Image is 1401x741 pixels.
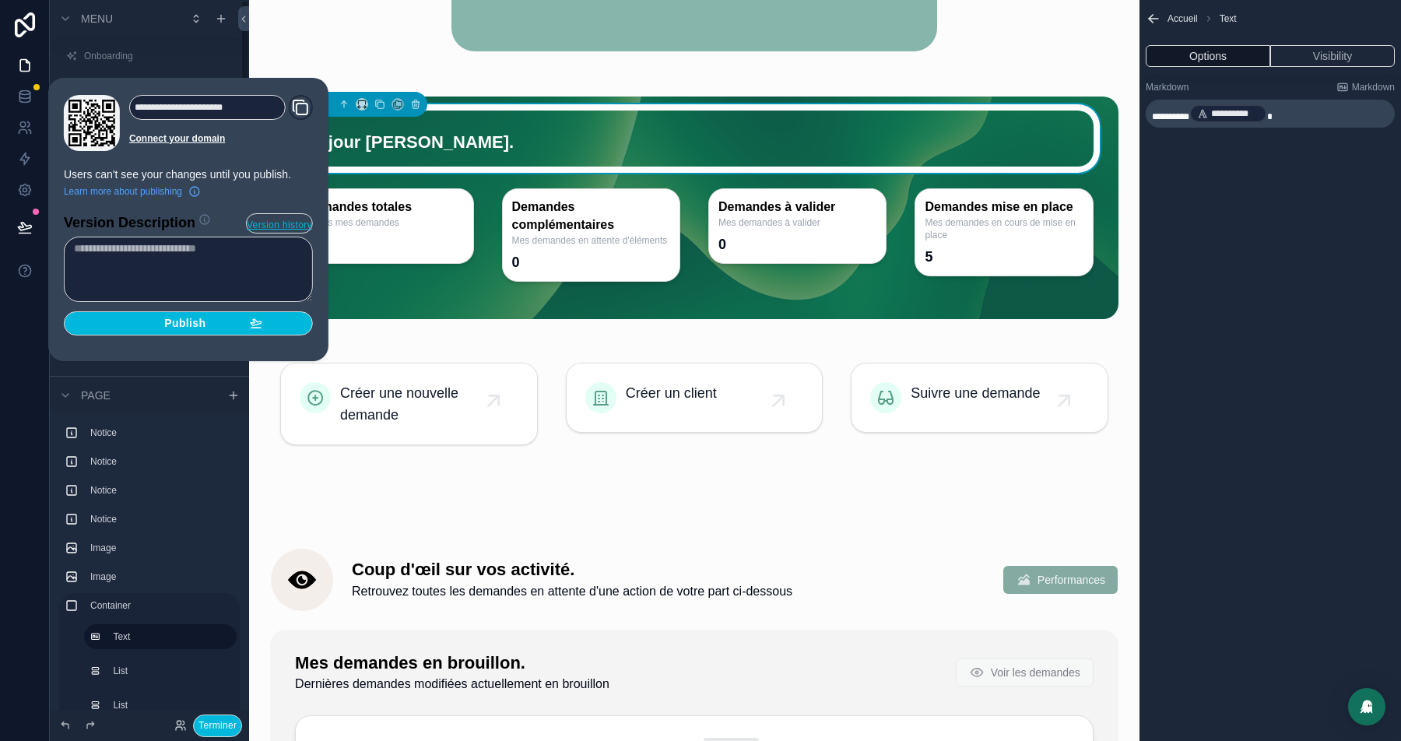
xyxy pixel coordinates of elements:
span: Page [81,388,111,403]
button: Options [1146,45,1270,67]
span: Version history [247,216,312,231]
label: List [113,665,224,677]
h1: Bonjour [PERSON_NAME]. [295,111,1094,167]
a: Connect your domain [129,132,313,145]
label: Text [113,630,224,643]
div: scrollable content [1146,100,1395,128]
span: Menu [81,11,113,26]
button: Visibility [1270,45,1395,67]
label: Notice [90,455,227,468]
label: Image [90,571,227,583]
div: Open Intercom Messenger [1348,688,1385,725]
label: Notice [90,513,227,525]
button: Publish [64,311,313,336]
span: Markdown [1352,81,1395,93]
label: Notice [90,484,227,497]
label: Image [90,542,227,554]
label: Container [90,599,227,612]
p: Users can't see your changes until you publish. [64,167,313,182]
label: List [113,699,224,711]
a: Markdown [1336,81,1395,93]
a: Learn more about publishing [64,185,201,198]
span: Text [1220,12,1237,25]
span: Accueil [1167,12,1198,25]
button: Version history [246,213,313,234]
h2: Version Description [64,213,195,234]
div: scrollable content [50,413,249,710]
span: Learn more about publishing [64,185,182,198]
label: Markdown [1146,81,1189,93]
div: Domain and Custom Link [129,95,313,151]
label: Onboarding [84,50,230,62]
span: Publish [164,317,205,331]
button: Terminer [193,715,242,737]
label: Notice [90,427,227,439]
